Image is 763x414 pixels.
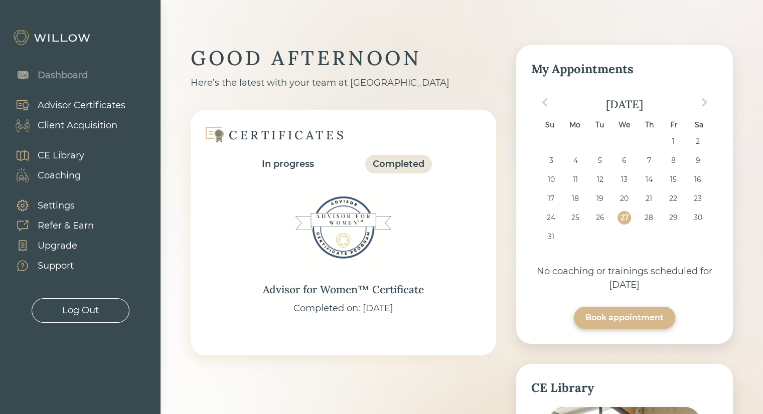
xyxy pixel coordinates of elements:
[5,145,84,165] a: CE Library
[593,173,606,186] div: Choose Tuesday, August 12th, 2025
[568,118,581,132] div: Mo
[191,45,496,71] div: GOOD AFTERNOON
[667,135,680,148] div: Choose Friday, August 1st, 2025
[62,304,99,317] div: Log Out
[642,211,656,225] div: Choose Thursday, August 28th, 2025
[618,118,631,132] div: We
[531,379,718,397] div: CE Library
[643,118,656,132] div: Th
[262,157,314,171] div: In progress
[642,173,656,186] div: Choose Thursday, August 14th, 2025
[593,211,606,225] div: Choose Tuesday, August 26th, 2025
[5,165,84,185] a: Coaching
[593,192,606,205] div: Choose Tuesday, August 19th, 2025
[38,199,75,213] div: Settings
[667,118,681,132] div: Fr
[691,154,704,167] div: Choose Saturday, August 9th, 2025
[5,195,94,216] a: Settings
[38,259,74,273] div: Support
[5,65,88,85] a: Dashboard
[585,312,664,324] div: Book appointment
[544,173,558,186] div: Choose Sunday, August 10th, 2025
[5,95,125,115] a: Advisor Certificates
[692,118,706,132] div: Sa
[5,216,94,236] a: Refer & Earn
[618,211,631,225] div: Choose Wednesday, August 27th, 2025
[38,119,117,132] div: Client Acquisition
[537,94,553,110] button: Previous Month
[642,192,656,205] div: Choose Thursday, August 21st, 2025
[618,192,631,205] div: Choose Wednesday, August 20th, 2025
[531,97,718,111] div: [DATE]
[593,154,606,167] div: Choose Tuesday, August 5th, 2025
[569,211,582,225] div: Choose Monday, August 25th, 2025
[569,154,582,167] div: Choose Monday, August 4th, 2025
[293,302,393,315] div: Completed on: [DATE]
[531,60,718,78] div: My Appointments
[263,282,424,298] div: Advisor for Women™ Certificate
[191,76,496,90] div: Here’s the latest with your team at [GEOGRAPHIC_DATA]
[373,157,424,171] div: Completed
[618,173,631,186] div: Choose Wednesday, August 13th, 2025
[642,154,656,167] div: Choose Thursday, August 7th, 2025
[38,149,84,162] div: CE Library
[13,30,93,46] img: Willow
[667,211,680,225] div: Choose Friday, August 29th, 2025
[293,177,393,278] img: Advisor for Women™ Certificate Badge
[38,169,81,182] div: Coaching
[667,192,680,205] div: Choose Friday, August 22nd, 2025
[544,230,558,244] div: Choose Sunday, August 31st, 2025
[38,99,125,112] div: Advisor Certificates
[543,118,557,132] div: Su
[38,69,88,82] div: Dashboard
[229,127,346,143] div: CERTIFICATES
[544,154,558,167] div: Choose Sunday, August 3rd, 2025
[691,192,704,205] div: Choose Saturday, August 23rd, 2025
[691,173,704,186] div: Choose Saturday, August 16th, 2025
[5,115,125,135] a: Client Acquisition
[531,265,718,292] div: No coaching or trainings scheduled for [DATE]
[593,118,606,132] div: Tu
[544,192,558,205] div: Choose Sunday, August 17th, 2025
[569,173,582,186] div: Choose Monday, August 11th, 2025
[5,236,94,256] a: Upgrade
[696,94,712,110] button: Next Month
[38,239,77,253] div: Upgrade
[534,135,715,249] div: month 2025-08
[544,211,558,225] div: Choose Sunday, August 24th, 2025
[667,154,680,167] div: Choose Friday, August 8th, 2025
[667,173,680,186] div: Choose Friday, August 15th, 2025
[569,192,582,205] div: Choose Monday, August 18th, 2025
[691,211,704,225] div: Choose Saturday, August 30th, 2025
[691,135,704,148] div: Choose Saturday, August 2nd, 2025
[38,219,94,233] div: Refer & Earn
[618,154,631,167] div: Choose Wednesday, August 6th, 2025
